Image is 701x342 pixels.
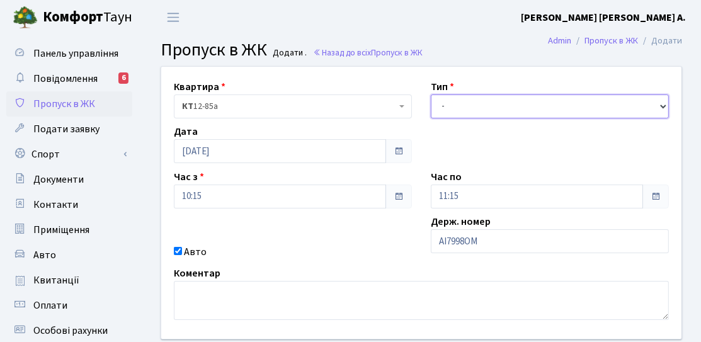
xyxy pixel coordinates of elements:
[431,79,454,94] label: Тип
[118,72,128,84] div: 6
[33,273,79,287] span: Квитанції
[6,268,132,293] a: Квитанції
[6,66,132,91] a: Повідомлення6
[157,7,189,28] button: Переключити навігацію
[182,100,193,113] b: КТ
[33,299,67,312] span: Оплати
[43,7,132,28] span: Таун
[174,169,204,185] label: Час з
[161,37,267,62] span: Пропуск в ЖК
[638,34,682,48] li: Додати
[33,47,118,60] span: Панель управління
[521,10,686,25] a: [PERSON_NAME] [PERSON_NAME] А.
[184,244,207,259] label: Авто
[43,7,103,27] b: Комфорт
[6,192,132,217] a: Контакти
[33,223,89,237] span: Приміщення
[584,34,638,47] a: Пропуск в ЖК
[182,100,396,113] span: <b>КТ</b>&nbsp;&nbsp;&nbsp;&nbsp;12-85а
[33,122,100,136] span: Подати заявку
[431,229,669,253] input: AA0001AA
[431,214,491,229] label: Держ. номер
[6,242,132,268] a: Авто
[548,34,571,47] a: Admin
[174,79,225,94] label: Квартира
[33,173,84,186] span: Документи
[6,217,132,242] a: Приміщення
[6,41,132,66] a: Панель управління
[33,198,78,212] span: Контакти
[13,5,38,30] img: logo.png
[174,266,220,281] label: Коментар
[529,28,701,54] nav: breadcrumb
[6,293,132,318] a: Оплати
[33,324,108,338] span: Особові рахунки
[371,47,423,59] span: Пропуск в ЖК
[6,91,132,117] a: Пропуск в ЖК
[271,48,307,59] small: Додати .
[313,47,423,59] a: Назад до всіхПропуск в ЖК
[33,97,95,111] span: Пропуск в ЖК
[6,167,132,192] a: Документи
[6,142,132,167] a: Спорт
[174,94,412,118] span: <b>КТ</b>&nbsp;&nbsp;&nbsp;&nbsp;12-85а
[521,11,686,25] b: [PERSON_NAME] [PERSON_NAME] А.
[6,117,132,142] a: Подати заявку
[33,72,98,86] span: Повідомлення
[431,169,462,185] label: Час по
[33,248,56,262] span: Авто
[174,124,198,139] label: Дата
